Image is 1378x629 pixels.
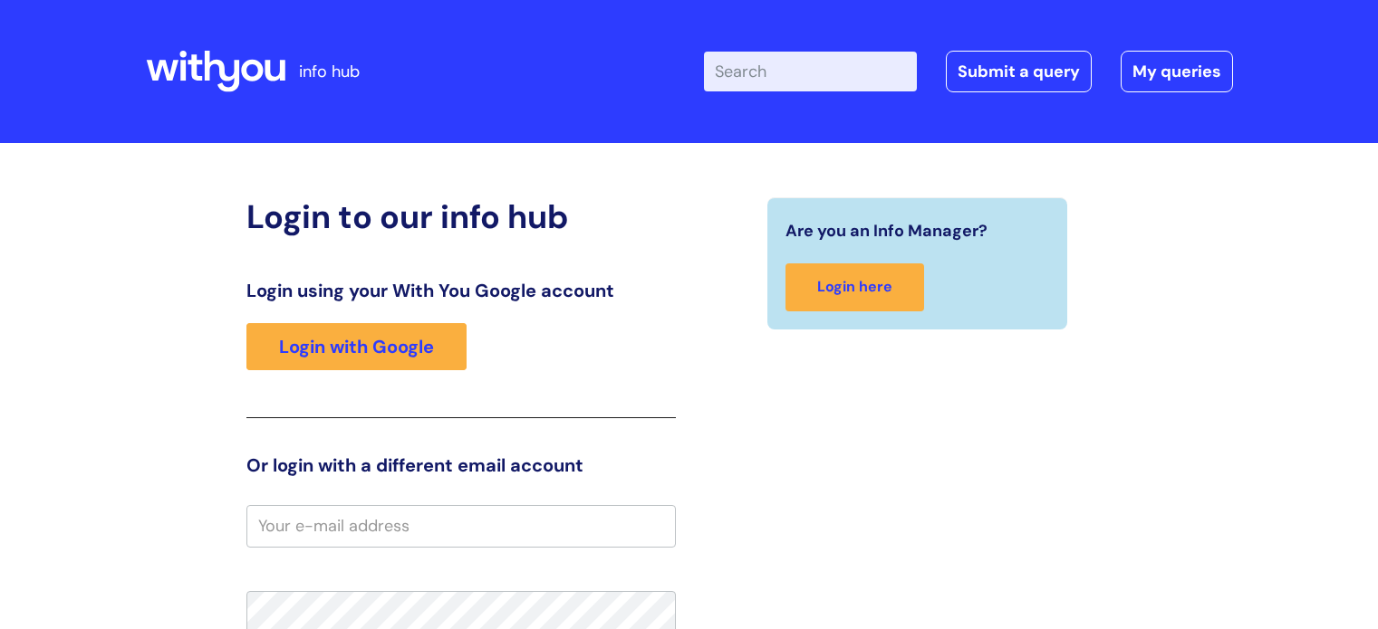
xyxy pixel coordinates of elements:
[785,216,988,245] span: Are you an Info Manager?
[704,52,917,91] input: Search
[785,263,924,311] a: Login here
[246,280,676,301] h3: Login using your With You Google account
[946,51,1092,92] a: Submit a query
[246,197,676,236] h2: Login to our info hub
[1121,51,1233,92] a: My queries
[246,505,676,547] input: Your e-mail address
[299,57,360,86] p: info hub
[246,323,467,370] a: Login with Google
[246,454,676,476] h3: Or login with a different email account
